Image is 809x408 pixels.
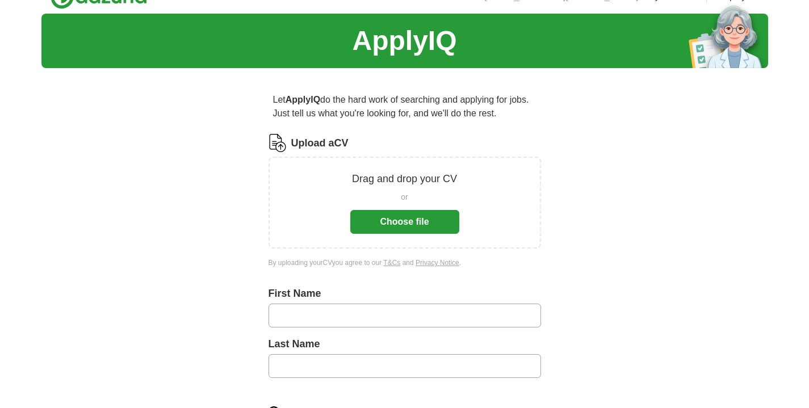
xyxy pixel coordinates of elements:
[416,259,459,267] a: Privacy Notice
[269,337,541,352] label: Last Name
[383,259,400,267] a: T&Cs
[269,286,541,301] label: First Name
[352,171,457,187] p: Drag and drop your CV
[350,210,459,234] button: Choose file
[401,191,408,203] span: or
[291,136,349,151] label: Upload a CV
[286,95,320,104] strong: ApplyIQ
[269,134,287,152] img: CV Icon
[269,89,541,125] p: Let do the hard work of searching and applying for jobs. Just tell us what you're looking for, an...
[352,20,456,61] h1: ApplyIQ
[269,258,541,268] div: By uploading your CV you agree to our and .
